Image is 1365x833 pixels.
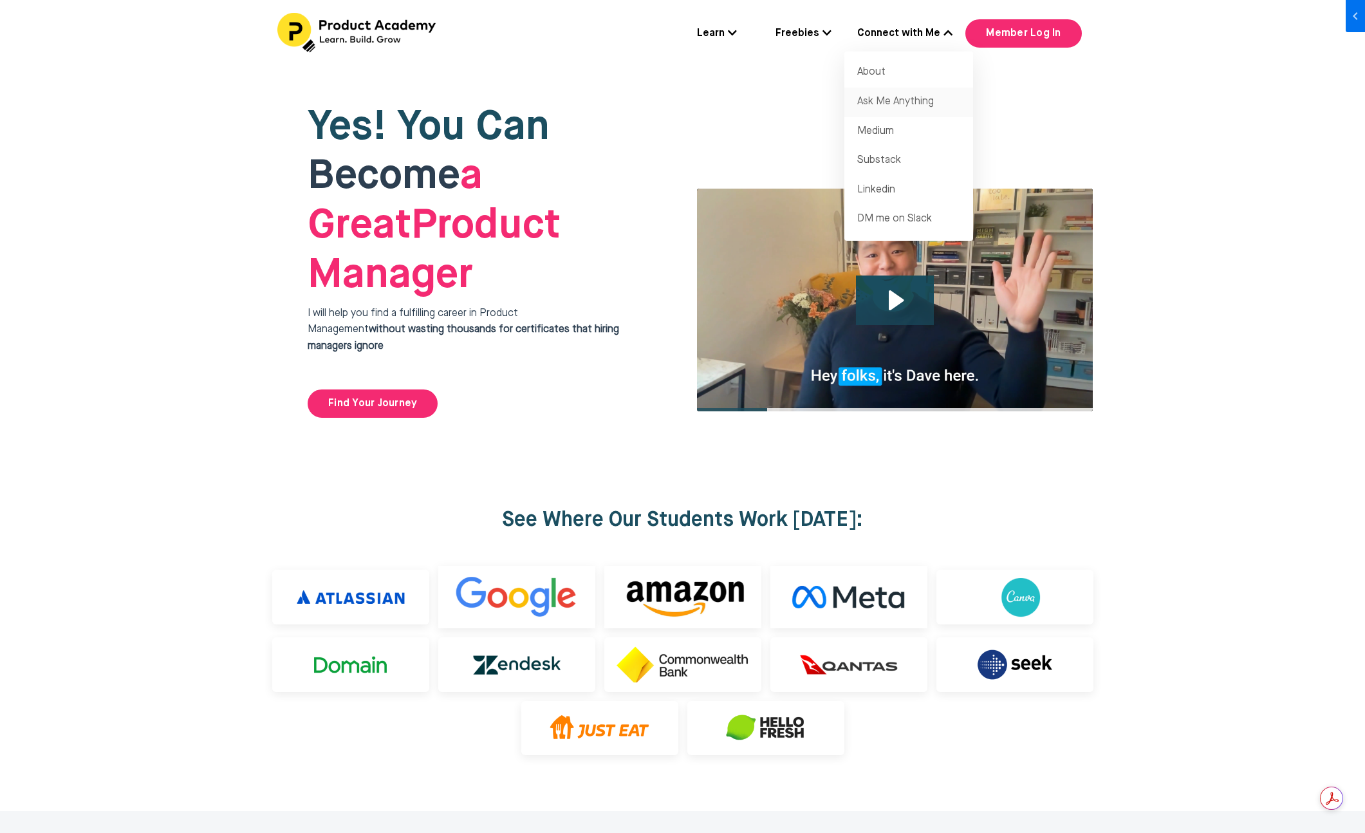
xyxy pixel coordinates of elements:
a: Ask Me Anything [844,88,973,117]
a: Linkedin [844,176,973,205]
a: DM me on Slack [844,205,973,234]
strong: See Where Our Students Work [DATE]: [502,510,863,530]
button: Play Video: file-uploads/sites/127338/video/4ffeae-3e1-a2cd-5ad6-eac528a42_Why_I_built_product_ac... [856,276,934,325]
a: Substack [844,146,973,176]
span: Product Manager [308,156,561,296]
span: Yes! You Can [308,107,550,148]
img: Header Logo [277,13,438,53]
a: About [844,58,973,88]
a: Freebies [775,26,831,42]
span: chevron_left [2,8,17,24]
span: I will help you find a fulfilling career in Product Management [308,308,619,351]
strong: a Great [308,156,483,247]
span: Become [308,156,460,197]
strong: without wasting thousands for certificates that hiring managers ignore [308,324,619,351]
a: Learn [697,26,737,42]
a: Medium [844,117,973,147]
a: Connect with Me [857,26,952,42]
a: Find Your Journey [308,389,438,418]
a: Member Log In [965,19,1081,48]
